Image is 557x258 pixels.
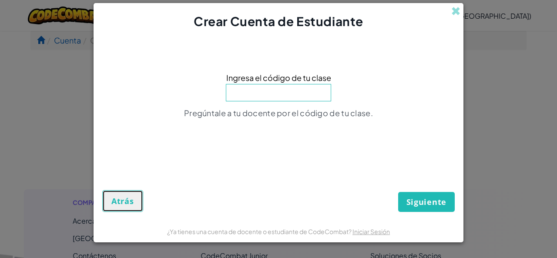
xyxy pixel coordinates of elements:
[226,71,331,84] span: Ingresa el código de tu clase
[167,228,352,235] span: ¿Ya tienes una cuenta de docente o estudiante de CodeCombat?
[184,108,373,118] span: Pregúntale a tu docente por el código de tu clase.
[194,13,363,29] span: Crear Cuenta de Estudiante
[102,190,143,212] button: Atrás
[352,228,390,235] a: Iniciar Sesión
[406,197,446,207] span: Siguiente
[111,196,134,206] span: Atrás
[398,192,455,212] button: Siguiente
